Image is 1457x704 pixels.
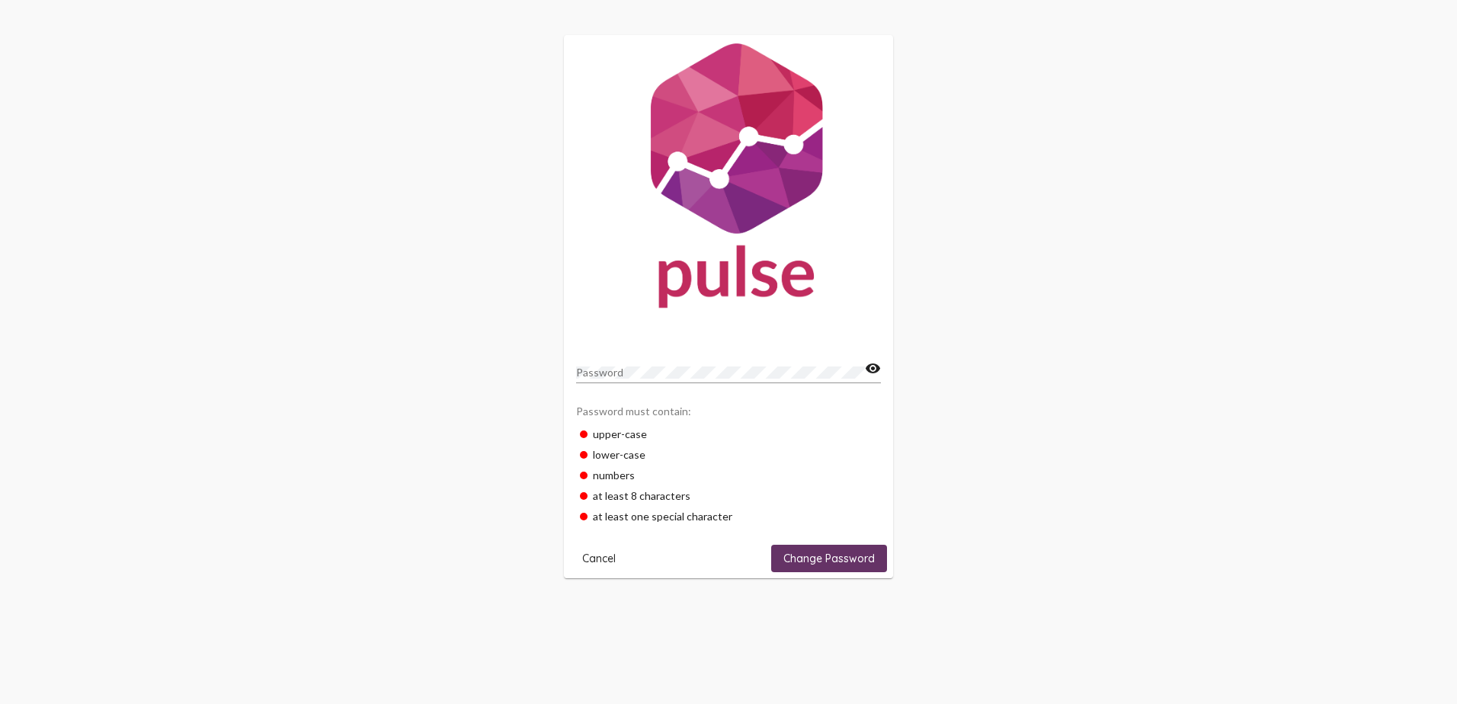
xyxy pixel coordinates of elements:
[576,397,881,424] div: Password must contain:
[771,545,887,572] button: Change Password
[570,545,628,572] button: Cancel
[576,465,881,485] div: numbers
[576,444,881,465] div: lower-case
[576,424,881,444] div: upper-case
[576,506,881,526] div: at least one special character
[582,552,616,565] span: Cancel
[783,552,875,565] span: Change Password
[576,485,881,506] div: at least 8 characters
[564,35,893,323] img: Pulse For Good Logo
[865,360,881,378] mat-icon: visibility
